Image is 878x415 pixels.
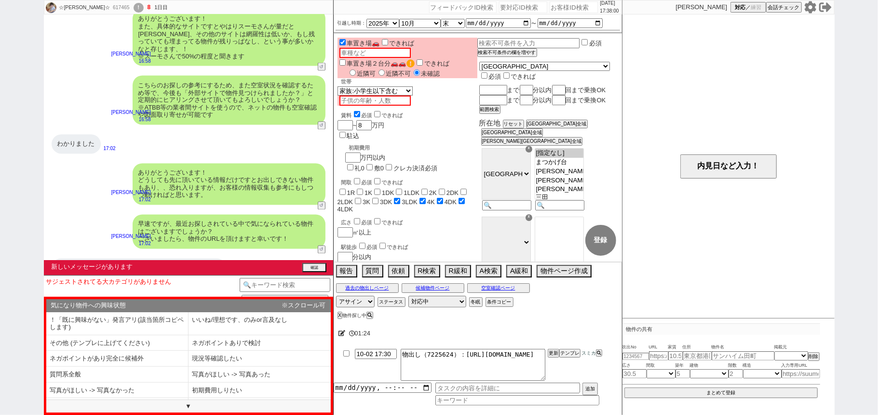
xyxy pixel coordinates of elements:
input: 2 [729,369,743,378]
span: 入力専用URL [782,362,820,370]
input: 子供の年齢・人数 [339,96,411,106]
input: 1234567 [622,353,649,360]
input: 5 [675,369,690,378]
div: ありがとうございます！ また、具体的なサイトですとやはりスーモさんが量だと[PERSON_NAME]、その他のサイトは網羅性は低いか、もし残っていても埋まってる物件が残りっぱなし、という事が多い... [133,9,325,66]
input: 🔍 [482,200,531,210]
input: 🔍 [535,200,584,210]
label: 2LDK [338,198,353,206]
span: 会話チェック [768,4,800,11]
span: 回まで乗換OK [566,86,606,94]
p: 16:58 [111,116,151,124]
span: 新しいメッセージがあります [52,263,302,272]
label: 1LDK [404,189,419,196]
input: できれば [374,218,380,224]
input: 近隣可 [350,69,356,76]
p: 16:58 [111,57,151,65]
span: 築年 [675,362,690,370]
div: ! [134,3,144,13]
span: 01:24 [355,330,371,337]
div: 初期費用 [349,144,437,152]
div: 分以内 [338,241,477,262]
input: できれば [503,72,510,79]
li: ネガポイントありで検討 [189,335,331,351]
button: 削除 [808,352,820,361]
label: できれば [378,244,408,250]
p: [PERSON_NAME] [111,233,151,241]
label: クレカ決済必須 [393,165,437,172]
button: まとめて登録 [624,387,818,398]
option: 三田 [535,193,583,202]
option: [PERSON_NAME]２丁目 [535,176,583,185]
div: 早速ですが、最近お探しされている中で気になられている物件はございますでしょうか？ ございましたら、物件のURLを頂けますと幸いです！ [133,215,325,249]
div: ㎡以上 [338,217,477,237]
input: お客様ID検索 [550,1,598,13]
button: 依頼 [388,265,409,277]
button: 確認 [302,263,326,272]
div: まで 分以内 [479,85,618,95]
p: [PERSON_NAME] [676,3,728,11]
label: できれば [372,112,403,118]
label: 礼0 [355,165,365,172]
button: 対応／練習 [730,2,766,13]
button: A検索 [476,265,501,277]
label: 3K [363,198,370,206]
button: 冬眠 [469,297,483,307]
button: ↺ [318,122,325,130]
button: テンプレ [559,349,581,358]
div: 世帯 [341,78,477,85]
button: 候補物件ページ [402,283,464,293]
span: ※スクロール可 [282,302,326,309]
span: URL [649,344,668,351]
input: 検索不可条件を入力 [477,38,580,48]
option: [指定なし] [535,149,583,158]
li: ネガポイントがあり完全に候補外 [46,351,189,367]
button: ステータス [378,297,405,307]
label: 3LDK [402,198,418,206]
span: 吹出No [622,344,649,351]
label: 4K [427,198,435,206]
button: 物件ページ作成 [537,265,592,277]
span: 階数 [729,362,743,370]
span: 住所 [683,344,712,351]
button: 検索不可条件の欄を増やす [477,48,537,57]
p: [PERSON_NAME] [111,109,151,117]
button: 会話チェック [766,2,802,13]
input: できれば [379,243,386,249]
p: 17:02 [111,196,151,204]
div: こちらのお探しの参考にするため、また空室状況を確認するため等で、今後も「外部サイトで物件見つけられましたか？」と定期的にヒアリングさせて頂いてもよろしいでしょうか？ ※ATBB等の業者間サイトを... [133,76,325,125]
button: 質問 [362,265,383,277]
li: 写真がほしい -> 写真あった [189,367,331,383]
span: 必須 [362,220,372,225]
label: 1DK [382,189,394,196]
span: 構造 [743,362,782,370]
input: 🔍キーワード検索 [240,278,331,292]
span: 掲載元 [774,344,787,351]
div: ☆[PERSON_NAME]☆ [58,4,110,12]
label: できれば [380,40,415,47]
button: ↺ [318,246,325,254]
div: 駅徒歩 [341,241,477,251]
input: タスクの内容を詳細に [435,383,580,393]
label: できれば [501,73,536,80]
div: 間取 [341,177,477,186]
span: 回まで乗換OK [566,97,606,104]
div: 617465 [110,4,132,12]
span: 間取 [647,362,675,370]
label: 〜 [532,21,537,26]
li: いいね/理想です、のみor言及なし [189,312,331,335]
div: わかりました [52,135,101,154]
label: 駐込 [347,132,360,139]
div: 広さ [341,217,477,226]
li: その他 (テンプレに上げてください) [46,335,189,351]
label: 近隣不可 [376,70,411,77]
span: 物件名 [712,344,774,351]
label: 必須 [589,40,602,47]
li: 内見したい [189,398,331,414]
li: 初期費用しりたい [189,383,331,399]
div: 1日目 [154,4,168,12]
button: A緩和 [506,265,532,277]
button: 図面などから情報取得できない条件 (条件追加・変更) [242,295,329,312]
option: [PERSON_NAME]１丁目 [535,167,583,176]
label: 4DK [445,198,457,206]
li: 現況等確認したい [189,351,331,367]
